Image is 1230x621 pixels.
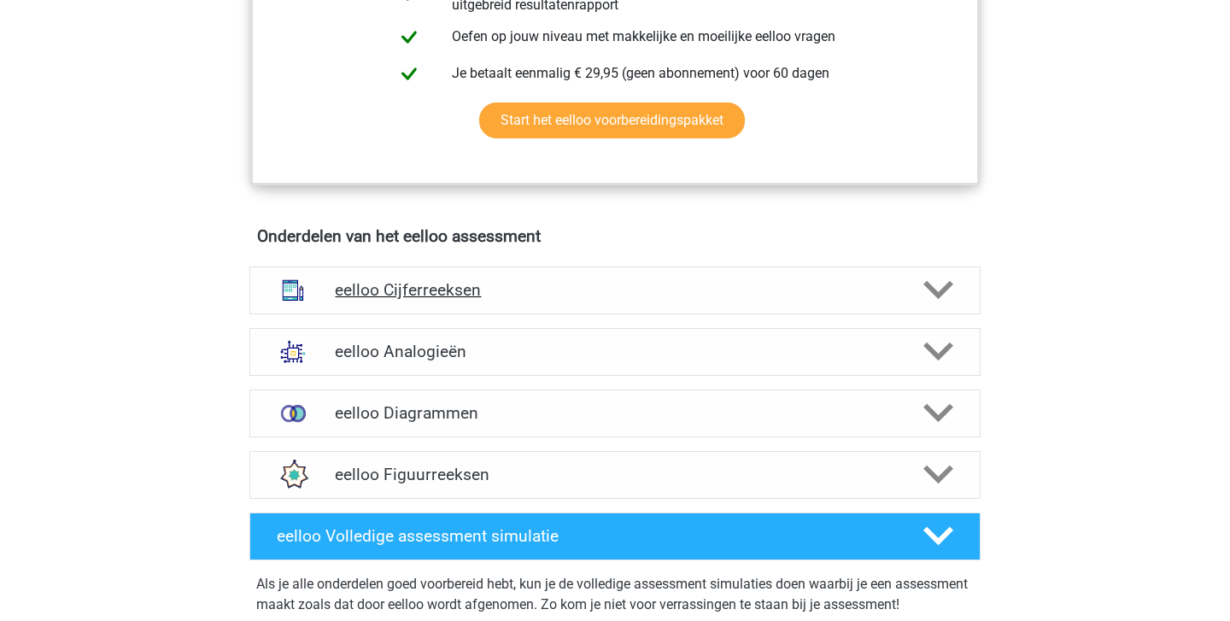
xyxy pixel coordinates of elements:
[335,465,894,484] h4: eelloo Figuurreeksen
[277,526,895,546] h4: eelloo Volledige assessment simulatie
[271,330,315,374] img: analogieen
[243,390,987,437] a: venn diagrammen eelloo Diagrammen
[243,451,987,499] a: figuurreeksen eelloo Figuurreeksen
[335,342,894,361] h4: eelloo Analogieën
[243,328,987,376] a: analogieen eelloo Analogieën
[479,103,745,138] a: Start het eelloo voorbereidingspakket
[243,267,987,314] a: cijferreeksen eelloo Cijferreeksen
[335,403,894,423] h4: eelloo Diagrammen
[271,453,315,497] img: figuurreeksen
[243,513,987,560] a: eelloo Volledige assessment simulatie
[257,226,973,246] h4: Onderdelen van het eelloo assessment
[271,268,315,313] img: cijferreeksen
[271,391,315,436] img: venn diagrammen
[335,280,894,300] h4: eelloo Cijferreeksen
